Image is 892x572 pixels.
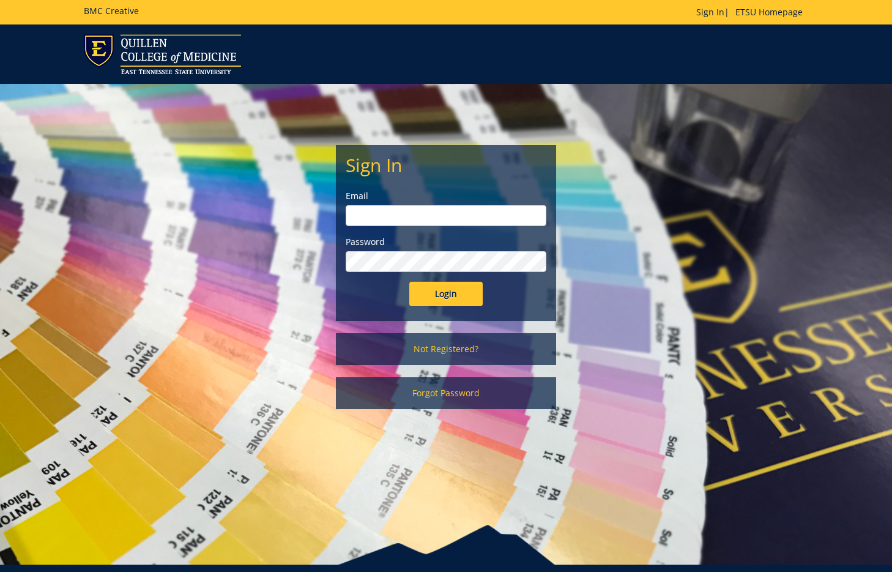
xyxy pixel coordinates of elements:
img: ETSU logo [84,34,241,74]
input: Login [409,282,483,306]
label: Email [346,190,546,202]
a: Sign In [696,6,724,18]
a: Forgot Password [336,377,556,409]
label: Password [346,236,546,248]
h5: BMC Creative [84,6,139,15]
h2: Sign In [346,155,546,175]
p: | [696,6,809,18]
a: Not Registered? [336,333,556,365]
a: ETSU Homepage [729,6,809,18]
